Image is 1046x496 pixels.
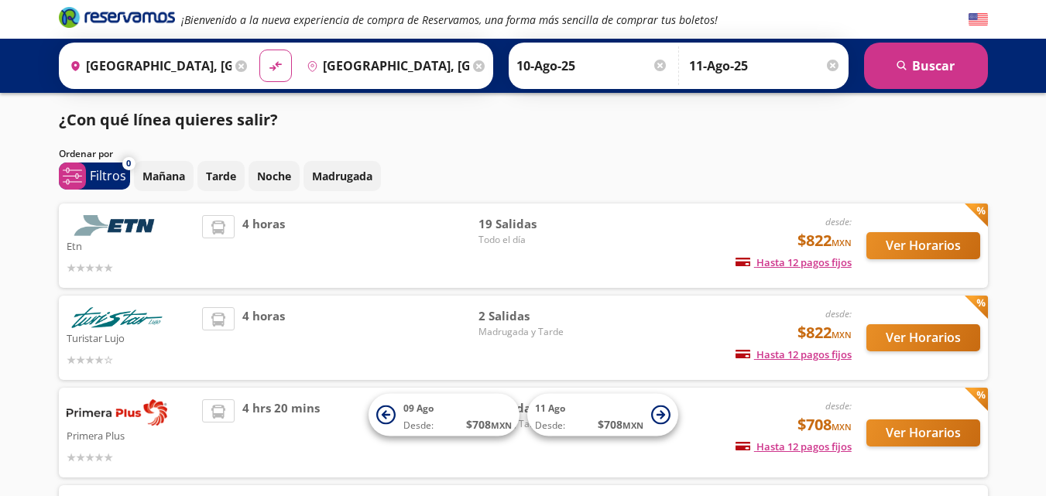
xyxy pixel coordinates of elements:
[242,307,285,368] span: 4 horas
[832,237,852,248] small: MXN
[312,168,372,184] p: Madrugada
[832,421,852,433] small: MXN
[67,399,167,426] img: Primera Plus
[866,419,980,446] button: Ver Horarios
[403,419,434,433] span: Desde:
[825,307,852,320] em: desde:
[797,229,852,252] span: $822
[535,402,565,415] span: 11 Ago
[242,399,320,466] span: 4 hrs 20 mins
[59,108,278,132] p: ¿Con qué línea quieres salir?
[535,419,565,433] span: Desde:
[864,43,988,89] button: Buscar
[516,46,668,85] input: Elegir Fecha
[304,161,381,191] button: Madrugada
[59,5,175,29] i: Brand Logo
[825,215,852,228] em: desde:
[866,232,980,259] button: Ver Horarios
[736,440,852,453] span: Hasta 12 pagos fijos
[242,215,285,276] span: 4 horas
[63,46,232,85] input: Buscar Origen
[134,161,194,191] button: Mañana
[866,324,980,351] button: Ver Horarios
[67,236,195,255] p: Etn
[466,416,512,433] span: $ 708
[969,10,988,29] button: English
[67,426,195,444] p: Primera Plus
[249,161,300,191] button: Noche
[59,162,130,190] button: 0Filtros
[59,147,113,161] p: Ordenar por
[181,12,718,27] em: ¡Bienvenido a la nueva experiencia de compra de Reservamos, una forma más sencilla de comprar tus...
[257,168,291,184] p: Noche
[403,402,434,415] span: 09 Ago
[369,394,520,436] button: 09 AgoDesde:$708MXN
[67,307,167,328] img: Turistar Lujo
[797,413,852,436] span: $708
[491,419,512,431] small: MXN
[598,416,643,433] span: $ 708
[478,233,587,247] span: Todo el día
[797,321,852,344] span: $822
[736,255,852,269] span: Hasta 12 pagos fijos
[67,215,167,236] img: Etn
[197,161,245,191] button: Tarde
[126,157,131,170] span: 0
[478,325,587,339] span: Madrugada y Tarde
[527,394,678,436] button: 11 AgoDesde:$708MXN
[59,5,175,33] a: Brand Logo
[689,46,841,85] input: Opcional
[142,168,185,184] p: Mañana
[478,307,587,325] span: 2 Salidas
[206,168,236,184] p: Tarde
[832,329,852,340] small: MXN
[90,166,126,185] p: Filtros
[736,347,852,361] span: Hasta 12 pagos fijos
[478,215,587,233] span: 19 Salidas
[67,328,195,347] p: Turistar Lujo
[825,399,852,412] em: desde:
[622,419,643,431] small: MXN
[300,46,469,85] input: Buscar Destino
